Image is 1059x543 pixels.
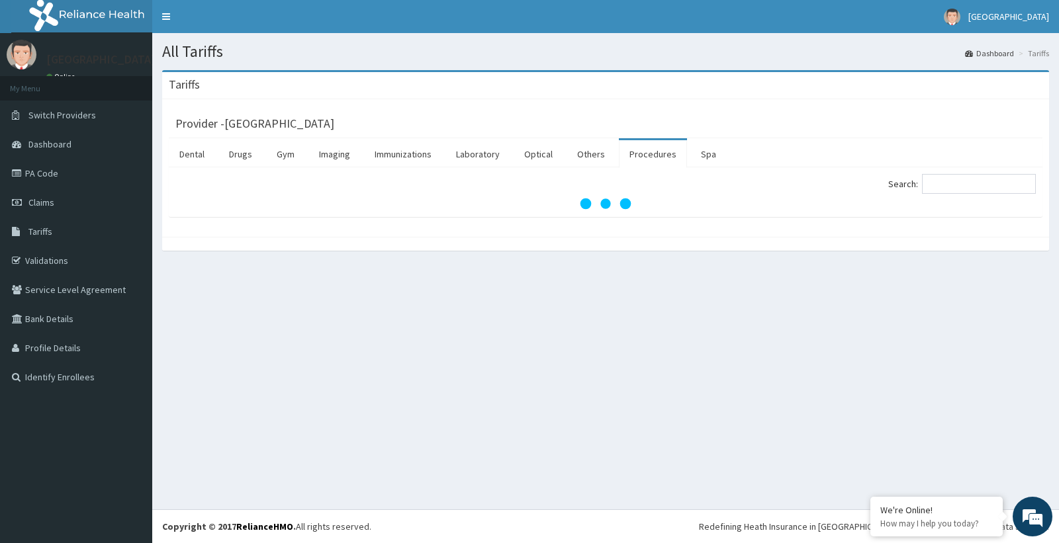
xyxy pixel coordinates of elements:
span: [GEOGRAPHIC_DATA] [968,11,1049,22]
a: Imaging [308,140,361,168]
li: Tariffs [1015,48,1049,59]
p: How may I help you today? [880,518,993,529]
a: Procedures [619,140,687,168]
footer: All rights reserved. [152,509,1059,543]
span: Tariffs [28,226,52,237]
a: Optical [514,140,563,168]
svg: audio-loading [579,177,632,230]
a: Online [46,72,78,81]
a: RelianceHMO [236,521,293,532]
span: Dashboard [28,138,71,150]
a: Gym [266,140,305,168]
span: Switch Providers [28,109,96,121]
a: Dashboard [965,48,1014,59]
input: Search: [922,174,1036,194]
h1: All Tariffs [162,43,1049,60]
h3: Provider - [GEOGRAPHIC_DATA] [175,118,334,130]
span: Claims [28,196,54,208]
label: Search: [888,174,1036,194]
a: Immunizations [364,140,442,168]
strong: Copyright © 2017 . [162,521,296,532]
a: Laboratory [445,140,510,168]
img: User Image [7,40,36,69]
a: Dental [169,140,215,168]
div: Redefining Heath Insurance in [GEOGRAPHIC_DATA] using Telemedicine and Data Science! [699,520,1049,533]
h3: Tariffs [169,79,200,91]
img: User Image [944,9,960,25]
div: We're Online! [880,504,993,516]
a: Others [567,140,616,168]
a: Spa [690,140,727,168]
p: [GEOGRAPHIC_DATA] [46,54,156,65]
a: Drugs [218,140,263,168]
